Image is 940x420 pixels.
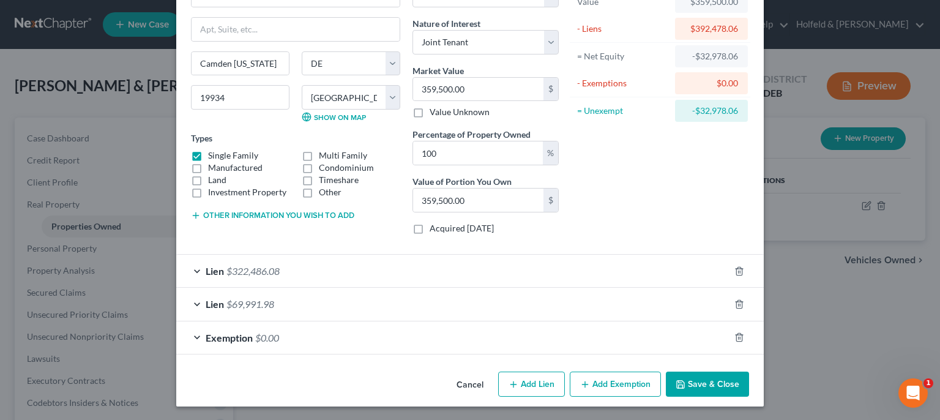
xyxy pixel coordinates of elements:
[447,373,493,397] button: Cancel
[226,298,274,310] span: $69,991.98
[498,372,565,397] button: Add Lien
[192,18,400,41] input: Apt, Suite, etc...
[577,23,670,35] div: - Liens
[577,105,670,117] div: = Unexempt
[319,186,341,198] label: Other
[208,186,286,198] label: Investment Property
[208,162,263,174] label: Manufactured
[206,265,224,277] span: Lien
[577,50,670,62] div: = Net Equity
[191,85,289,110] input: Enter zip...
[191,211,354,220] button: Other information you wish to add
[319,174,359,186] label: Timeshare
[255,332,279,343] span: $0.00
[319,149,367,162] label: Multi Family
[206,298,224,310] span: Lien
[192,52,289,75] input: Enter city...
[430,222,494,234] label: Acquired [DATE]
[191,132,212,144] label: Types
[543,78,558,101] div: $
[685,50,738,62] div: -$32,978.06
[208,149,258,162] label: Single Family
[226,265,280,277] span: $322,486.08
[208,174,226,186] label: Land
[898,378,928,408] iframe: Intercom live chat
[666,372,749,397] button: Save & Close
[685,105,738,117] div: -$32,978.06
[206,332,253,343] span: Exemption
[319,162,374,174] label: Condominium
[413,78,543,101] input: 0.00
[685,77,738,89] div: $0.00
[543,141,558,165] div: %
[685,23,738,35] div: $392,478.06
[412,17,480,30] label: Nature of Interest
[413,141,543,165] input: 0.00
[543,189,558,212] div: $
[412,175,512,188] label: Value of Portion You Own
[413,189,543,212] input: 0.00
[430,106,490,118] label: Value Unknown
[923,378,933,388] span: 1
[570,372,661,397] button: Add Exemption
[577,77,670,89] div: - Exemptions
[412,128,531,141] label: Percentage of Property Owned
[302,112,366,122] a: Show on Map
[412,64,464,77] label: Market Value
